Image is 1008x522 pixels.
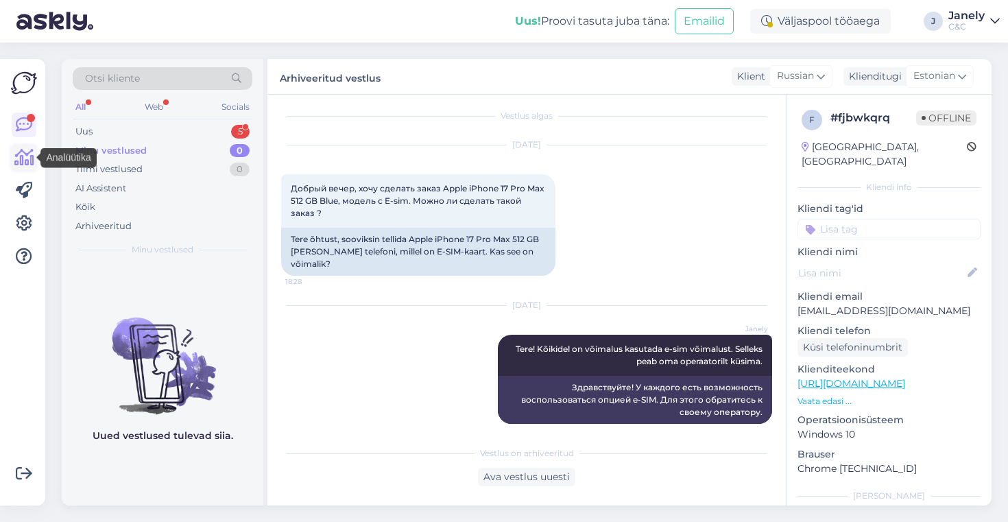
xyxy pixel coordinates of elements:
[732,69,765,84] div: Klient
[93,429,233,443] p: Uued vestlused tulevad siia.
[913,69,955,84] span: Estonian
[948,10,1000,32] a: JanelyC&C
[777,69,814,84] span: Russian
[478,468,575,486] div: Ava vestlus uuesti
[797,362,981,377] p: Klienditeekond
[797,304,981,318] p: [EMAIL_ADDRESS][DOMAIN_NAME]
[797,462,981,476] p: Chrome [TECHNICAL_ID]
[132,244,193,256] span: Minu vestlused
[230,144,250,158] div: 0
[142,98,166,116] div: Web
[291,183,547,218] span: Добрый вечер, хочу сделать заказ Apple iPhone 17 Pro Max 512 GB Blue, модель с E-sim. Можно ли сд...
[480,447,574,460] span: Vestlus on arhiveeritud
[797,324,981,338] p: Kliendi telefon
[797,202,981,216] p: Kliendi tag'id
[281,228,555,276] div: Tere õhtust, sooviksin tellida Apple iPhone 17 Pro Max 512 GB [PERSON_NAME] telefoni, millel on E...
[948,10,985,21] div: Janely
[75,220,132,233] div: Arhiveeritud
[797,289,981,304] p: Kliendi email
[516,344,765,366] span: Tere! Kõikidel on võimalus kasutada e-sim võimalust. Selleks peab oma operaatorilt küsima.
[924,12,943,31] div: J
[11,70,37,96] img: Askly Logo
[830,110,916,126] div: # fjbwkqrq
[281,110,772,122] div: Vestlus algas
[797,413,981,427] p: Operatsioonisüsteem
[281,139,772,151] div: [DATE]
[675,8,734,34] button: Emailid
[797,447,981,462] p: Brauser
[809,115,815,125] span: f
[797,219,981,239] input: Lisa tag
[515,13,669,29] div: Proovi tasuta juba täna:
[85,71,140,86] span: Otsi kliente
[717,324,768,334] span: Janely
[281,299,772,311] div: [DATE]
[231,125,250,139] div: 5
[230,163,250,176] div: 0
[797,338,908,357] div: Küsi telefoninumbrit
[717,425,768,435] span: 14:26
[285,276,337,287] span: 18:28
[797,181,981,193] div: Kliendi info
[948,21,985,32] div: C&C
[75,144,147,158] div: Minu vestlused
[515,14,541,27] b: Uus!
[219,98,252,116] div: Socials
[798,265,965,281] input: Lisa nimi
[280,67,381,86] label: Arhiveeritud vestlus
[802,140,967,169] div: [GEOGRAPHIC_DATA], [GEOGRAPHIC_DATA]
[75,182,126,195] div: AI Assistent
[40,148,96,168] div: Analüütika
[843,69,902,84] div: Klienditugi
[62,293,263,416] img: No chats
[797,427,981,442] p: Windows 10
[916,110,976,126] span: Offline
[750,9,891,34] div: Väljaspool tööaega
[797,490,981,502] div: [PERSON_NAME]
[75,125,93,139] div: Uus
[797,245,981,259] p: Kliendi nimi
[73,98,88,116] div: All
[797,395,981,407] p: Vaata edasi ...
[75,200,95,214] div: Kõik
[498,376,772,424] div: Здравствуйте! У каждого есть возможность воспользоваться опцией e-SIM. Для этого обратитесь к сво...
[797,377,905,390] a: [URL][DOMAIN_NAME]
[75,163,143,176] div: Tiimi vestlused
